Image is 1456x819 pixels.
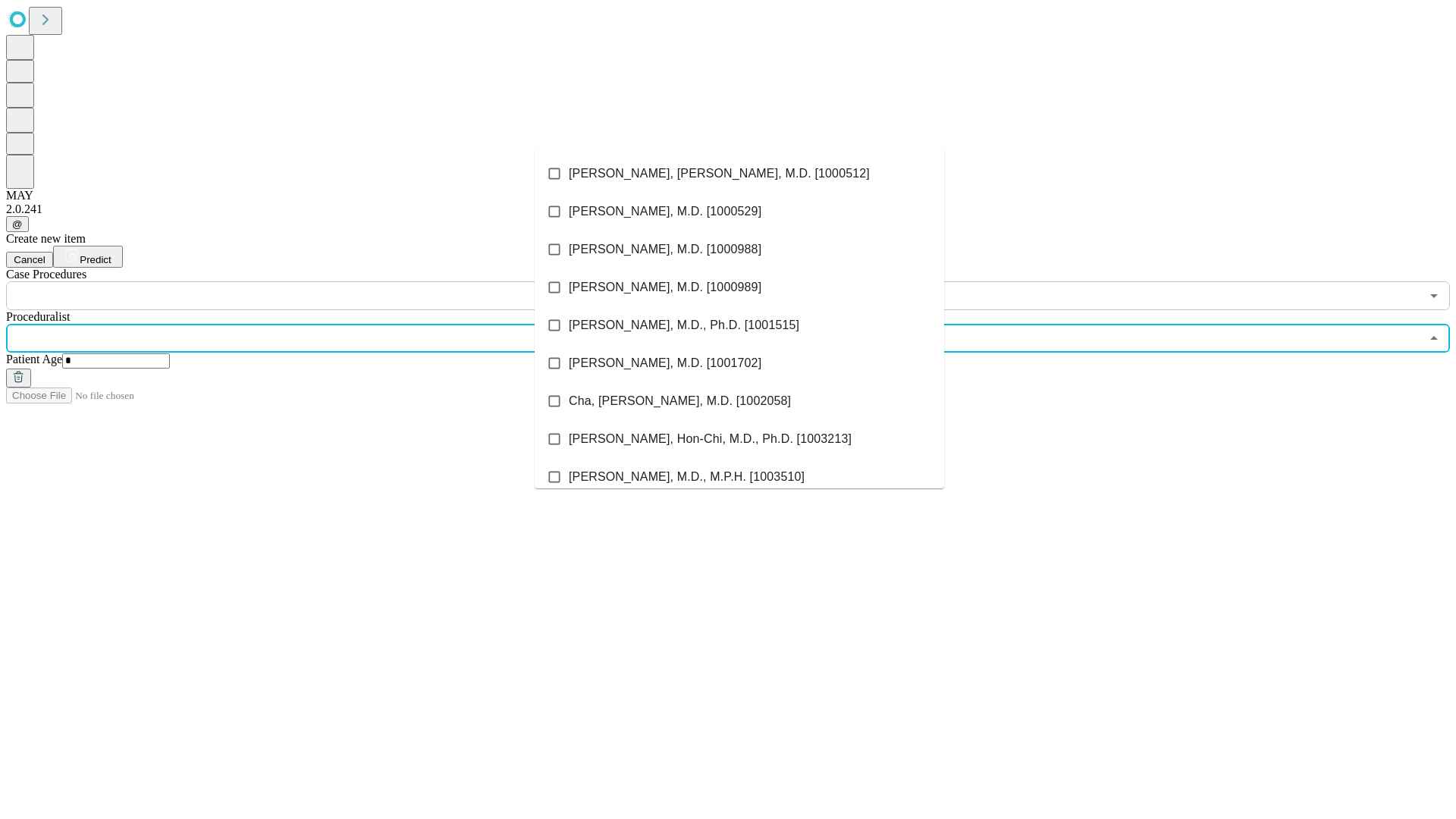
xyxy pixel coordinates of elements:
[569,316,799,334] span: [PERSON_NAME], M.D., Ph.D. [1001515]
[6,252,53,268] button: Cancel
[6,216,29,232] button: @
[569,354,761,372] span: [PERSON_NAME], M.D. [1001702]
[6,268,86,281] span: Scheduled Procedure
[6,189,1450,202] div: MAY
[6,353,62,366] span: Patient Age
[6,232,86,245] span: Create new item
[53,246,123,268] button: Predict
[569,240,761,259] span: [PERSON_NAME], M.D. [1000988]
[1423,285,1445,306] button: Open
[12,218,23,230] span: @
[6,310,70,323] span: Proceduralist
[569,468,805,486] span: [PERSON_NAME], M.D., M.P.H. [1003510]
[569,165,870,183] span: [PERSON_NAME], [PERSON_NAME], M.D. [1000512]
[14,254,45,265] span: Cancel
[569,430,852,448] span: [PERSON_NAME], Hon-Chi, M.D., Ph.D. [1003213]
[80,254,111,265] span: Predict
[569,392,791,410] span: Cha, [PERSON_NAME], M.D. [1002058]
[569,202,761,221] span: [PERSON_NAME], M.D. [1000529]
[6,202,1450,216] div: 2.0.241
[569,278,761,297] span: [PERSON_NAME], M.D. [1000989]
[1423,328,1445,349] button: Close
